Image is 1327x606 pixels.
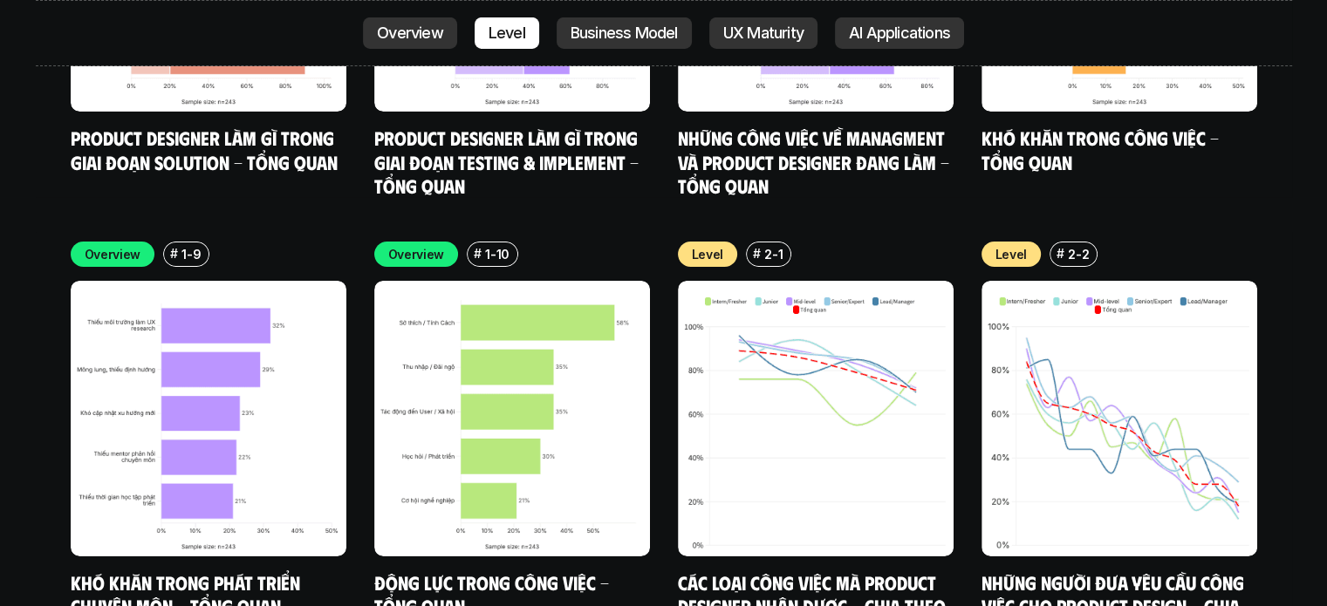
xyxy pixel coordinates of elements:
[85,245,141,263] p: Overview
[557,17,692,49] a: Business Model
[849,24,950,42] p: AI Applications
[1057,247,1064,260] h6: #
[678,126,954,197] a: Những công việc về Managment và Product Designer đang làm - Tổng quan
[571,24,678,42] p: Business Model
[485,245,510,263] p: 1-10
[995,245,1028,263] p: Level
[71,126,339,174] a: Product Designer làm gì trong giai đoạn Solution - Tổng quan
[474,247,482,260] h6: #
[692,245,724,263] p: Level
[835,17,964,49] a: AI Applications
[723,24,804,42] p: UX Maturity
[709,17,817,49] a: UX Maturity
[377,24,443,42] p: Overview
[753,247,761,260] h6: #
[982,126,1223,174] a: Khó khăn trong công việc - Tổng quan
[475,17,539,49] a: Level
[363,17,457,49] a: Overview
[388,245,445,263] p: Overview
[489,24,525,42] p: Level
[374,126,643,197] a: Product Designer làm gì trong giai đoạn Testing & Implement - Tổng quan
[181,245,201,263] p: 1-9
[170,247,178,260] h6: #
[1068,245,1089,263] p: 2-2
[764,245,783,263] p: 2-1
